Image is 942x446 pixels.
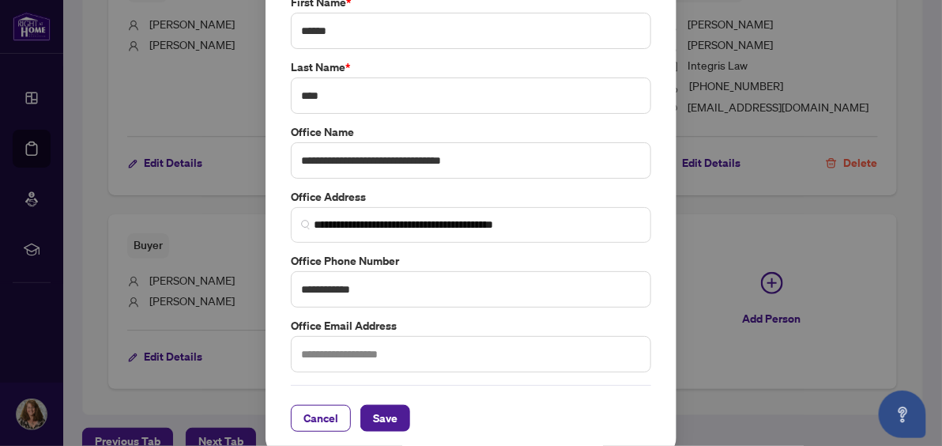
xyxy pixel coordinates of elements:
[291,405,351,432] button: Cancel
[879,391,926,438] button: Open asap
[291,123,651,141] label: Office Name
[291,188,651,206] label: Office Address
[373,406,398,431] span: Save
[291,252,651,270] label: Office Phone Number
[303,406,338,431] span: Cancel
[291,317,651,334] label: Office Email Address
[301,220,311,229] img: search_icon
[360,405,410,432] button: Save
[291,59,651,76] label: Last Name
